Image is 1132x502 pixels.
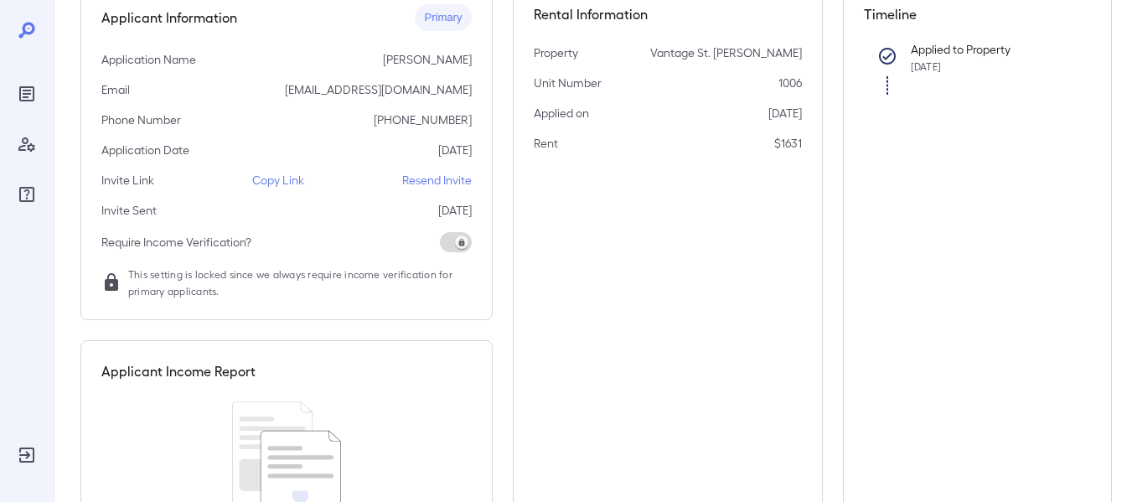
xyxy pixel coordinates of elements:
div: Reports [13,80,40,107]
p: Email [101,81,130,98]
div: Log Out [13,442,40,468]
p: Invite Sent [101,202,157,219]
p: $1631 [774,135,802,152]
p: Applied on [534,105,589,122]
p: Vantage St. [PERSON_NAME] [650,44,802,61]
p: Unit Number [534,75,602,91]
p: Application Name [101,51,196,68]
h5: Applicant Income Report [101,361,256,381]
p: Copy Link [252,172,304,189]
p: [DATE] [438,142,472,158]
p: Resend Invite [402,172,472,189]
p: [DATE] [438,202,472,219]
p: Rent [534,135,558,152]
p: Applied to Property [911,41,1064,58]
span: [DATE] [911,60,941,72]
p: Invite Link [101,172,154,189]
p: Property [534,44,578,61]
div: FAQ [13,181,40,208]
p: Require Income Verification? [101,234,251,251]
p: Phone Number [101,111,181,128]
p: [EMAIL_ADDRESS][DOMAIN_NAME] [285,81,472,98]
span: This setting is locked since we always require income verification for primary applicants. [128,266,472,299]
p: [PERSON_NAME] [383,51,472,68]
span: Primary [415,10,473,26]
h5: Timeline [864,4,1091,24]
p: [PHONE_NUMBER] [374,111,472,128]
p: [DATE] [768,105,802,122]
h5: Rental Information [534,4,801,24]
div: Manage Users [13,131,40,158]
h5: Applicant Information [101,8,237,28]
p: Application Date [101,142,189,158]
p: 1006 [778,75,802,91]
